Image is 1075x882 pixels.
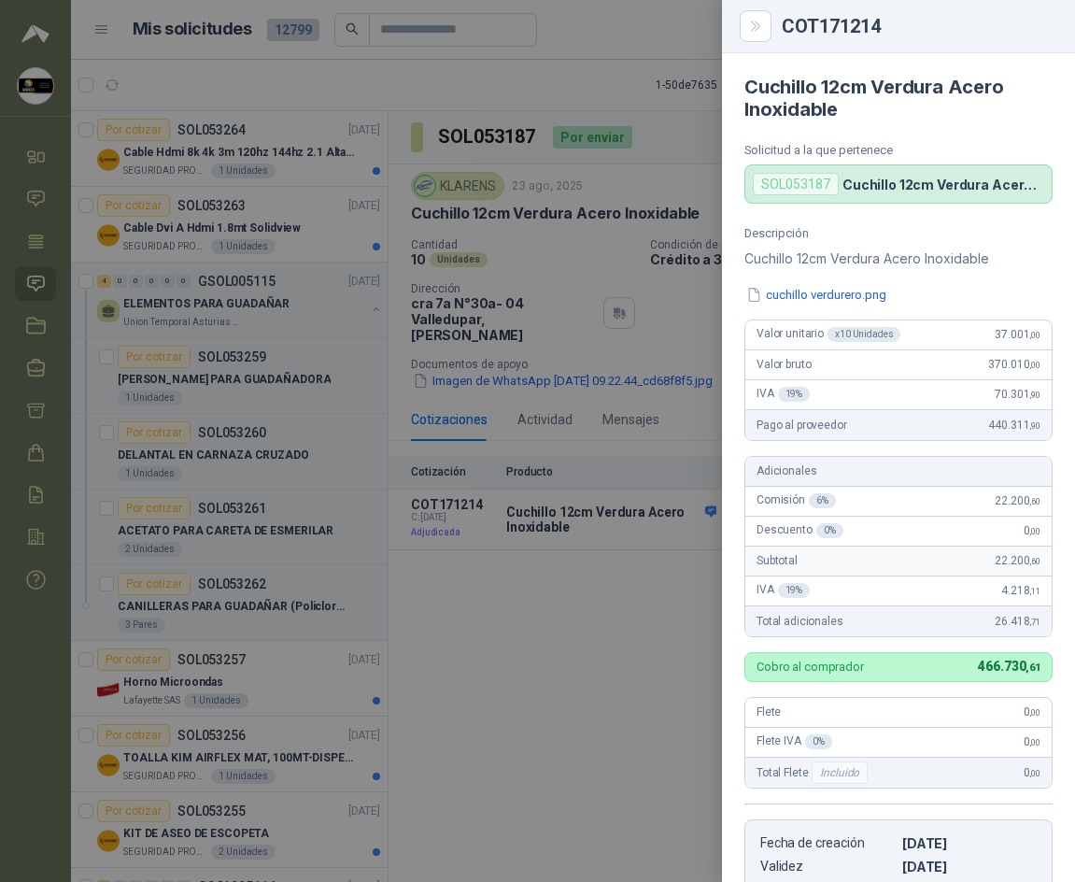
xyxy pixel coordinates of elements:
[1029,768,1040,778] span: ,00
[757,734,832,749] span: Flete IVA
[816,523,843,538] div: 0 %
[995,388,1040,401] span: 70.301
[760,835,895,851] p: Fecha de creación
[1024,735,1040,748] span: 0
[1029,737,1040,747] span: ,00
[757,761,871,784] span: Total Flete
[1029,496,1040,506] span: ,60
[778,583,811,598] div: 19 %
[1001,584,1040,597] span: 4.218
[745,606,1052,636] div: Total adicionales
[995,494,1040,507] span: 22.200
[842,177,1044,192] p: Cuchillo 12cm Verdura Acero Inoxidable
[778,387,811,402] div: 19 %
[744,248,1053,270] p: Cuchillo 12cm Verdura Acero Inoxidable
[744,285,888,305] button: cuchillo verdurero.png
[757,583,810,598] span: IVA
[757,419,847,432] span: Pago al proveedor
[1029,390,1040,400] span: ,90
[745,457,1052,487] div: Adicionales
[995,328,1040,341] span: 37.001
[744,226,1053,240] p: Descripción
[978,659,1040,674] span: 466.730
[757,327,900,342] span: Valor unitario
[744,143,1053,157] p: Solicitud a la que pertenece
[757,705,781,718] span: Flete
[757,358,811,371] span: Valor bruto
[1029,420,1040,431] span: ,90
[757,523,843,538] span: Descuento
[753,173,839,195] div: SOL053187
[1029,556,1040,566] span: ,60
[760,859,895,875] p: Validez
[902,859,1037,875] p: [DATE]
[782,17,1053,36] div: COT171214
[744,15,767,37] button: Close
[757,493,836,508] span: Comisión
[1029,586,1040,596] span: ,11
[995,554,1040,567] span: 22.200
[988,358,1040,371] span: 370.010
[995,615,1040,628] span: 26.418
[1029,617,1040,627] span: ,71
[805,734,832,749] div: 0 %
[757,661,864,673] p: Cobro al comprador
[1024,524,1040,537] span: 0
[1029,707,1040,718] span: ,00
[1024,766,1040,779] span: 0
[827,327,900,342] div: x 10 Unidades
[1024,705,1040,718] span: 0
[988,419,1040,432] span: 440.311
[1029,330,1040,340] span: ,00
[1029,526,1040,536] span: ,00
[757,387,810,402] span: IVA
[812,761,868,784] div: Incluido
[744,76,1053,121] h4: Cuchillo 12cm Verdura Acero Inoxidable
[902,835,1037,851] p: [DATE]
[1025,661,1040,674] span: ,61
[1029,360,1040,370] span: ,00
[757,554,798,567] span: Subtotal
[809,493,836,508] div: 6 %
